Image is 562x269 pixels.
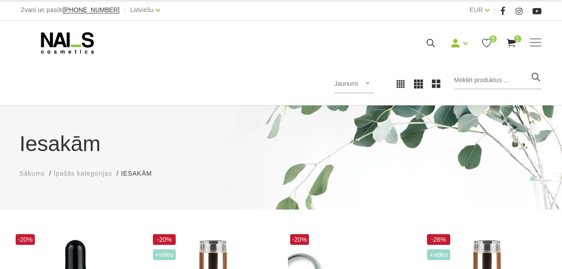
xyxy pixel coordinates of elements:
span: -20% [16,234,35,245]
span: -20% [290,234,309,245]
h1: Iesakām [20,128,543,160]
a: Latviešu [130,4,153,15]
span: | [494,4,496,16]
span: Īpašās kategorijas [54,170,112,177]
a: 1 [506,38,517,49]
li: Iesakām [121,169,161,178]
a: Īpašās kategorijas [54,169,112,178]
span: | [124,4,126,16]
a: EUR [469,4,483,15]
span: 5 [490,35,497,42]
span: 1 [514,35,521,42]
input: Meklēt produktus ... [454,71,541,89]
span: [PHONE_NUMBER] [63,6,119,13]
span: Jaunumi [334,80,358,87]
span: -26% [427,234,450,245]
a: 5 [481,38,492,49]
span: +Video [153,249,176,260]
span: Sākums [20,170,45,177]
a: Sākums [20,169,45,178]
div: Zvani un pasūti [21,4,119,16]
span: -20% [153,234,176,245]
a: [PHONE_NUMBER] [63,7,119,13]
span: +Video [427,249,450,260]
